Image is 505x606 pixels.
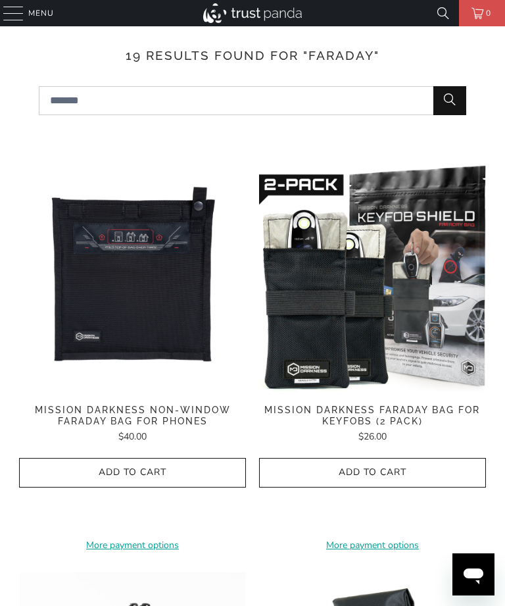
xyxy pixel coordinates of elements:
a: Mission Darkness Non-Window Faraday Bag for Phones Mission Darkness Non-Window Faraday Bag for Ph... [19,164,246,391]
button: Search [433,86,466,115]
span: Mission Darkness Faraday Bag for Keyfobs (2 pack) [259,405,486,427]
button: Add to Cart [259,458,486,488]
a: More payment options [19,538,246,553]
a: Mission Darkness Faraday Bag for Keyfobs (2 pack) $26.00 [259,405,486,445]
img: Trust Panda Australia [203,3,302,23]
span: $40.00 [118,430,147,443]
a: Mission Darkness Non-Window Faraday Bag for Phones $40.00 [19,405,246,445]
span: Add to Cart [273,467,472,478]
span: $26.00 [358,430,387,443]
button: Add to Cart [19,458,246,488]
img: Mission Darkness Faraday Bag for Keyfobs (2 pack) [259,164,486,391]
img: Mission Darkness Non-Window Faraday Bag for Phones [19,164,246,391]
iframe: Button to launch messaging window [452,553,494,595]
a: More payment options [259,538,486,553]
span: Menu [28,6,54,20]
input: Search... [39,86,466,115]
a: Mission Darkness Faraday Bag for Keyfobs (2 pack) Mission Darkness Faraday Bag for Keyfobs (2 pack) [259,164,486,391]
span: Add to Cart [33,467,232,478]
h3: 19 results found for "faraday" [19,46,486,65]
span: Mission Darkness Non-Window Faraday Bag for Phones [19,405,246,427]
